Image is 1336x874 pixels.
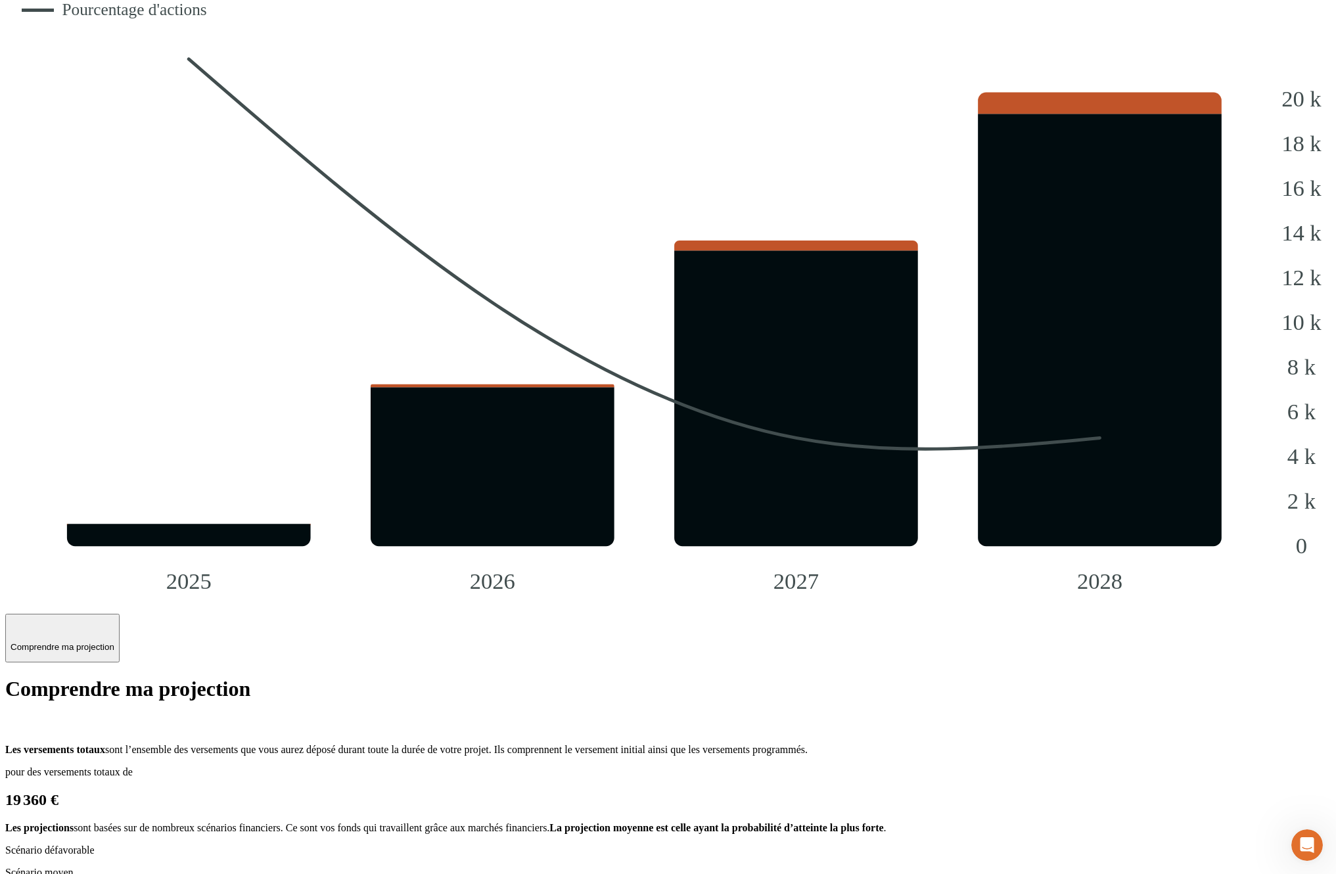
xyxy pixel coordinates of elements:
tspan: 10 k [1282,309,1322,334]
h2: 19 360 € [5,791,1331,809]
tspan: 18 k [1282,130,1322,155]
span: sont l’ensemble des versements que vous aurez déposé durant toute la durée de votre projet. Ils c... [5,744,808,755]
tspan: 2028 [1077,568,1122,593]
tspan: 2025 [166,568,212,593]
b: Les projections [5,822,74,833]
tspan: 20 k [1282,85,1322,110]
b: La projection moyenne est celle ayant la probabilité d’atteinte la plus forte [549,822,883,833]
tspan: 2026 [470,568,515,593]
tspan: 12 k [1282,264,1322,289]
tspan: 2 k [1287,488,1316,513]
button: Comprendre ma projection [5,614,120,663]
tspan: 2027 [773,568,819,593]
g: NaN [67,58,1222,546]
tspan: 8 k [1287,354,1316,379]
h1: Comprendre ma projection [5,677,1331,701]
b: Les versements totaux [5,744,105,755]
tspan: 4 k [1287,443,1316,468]
p: Comprendre ma projection [11,642,114,652]
p: pour des versements totaux de [5,766,1331,778]
tspan: 16 k [1282,175,1322,200]
tspan: 0 [1296,532,1307,557]
span: sont basées sur de nombreux scénarios financiers. Ce sont vos fonds qui travaillent grâce aux mar... [5,822,887,833]
iframe: Intercom live chat [1291,829,1323,861]
tspan: 14 k [1282,219,1322,244]
tspan: 6 k [1287,398,1316,423]
p: Scénario défavorable [5,844,1331,856]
